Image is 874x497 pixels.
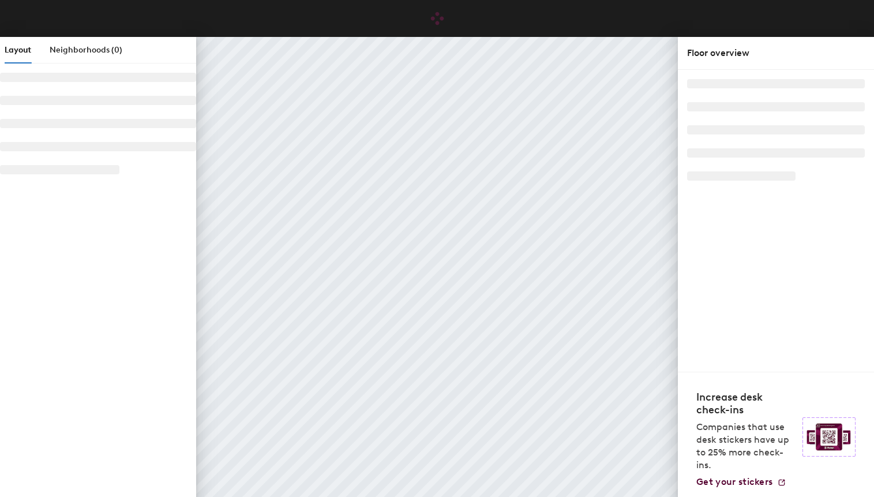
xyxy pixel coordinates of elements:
[696,391,796,416] h4: Increase desk check-ins
[696,421,796,472] p: Companies that use desk stickers have up to 25% more check-ins.
[802,417,856,457] img: Sticker logo
[696,476,786,488] a: Get your stickers
[5,45,31,55] span: Layout
[687,46,865,60] div: Floor overview
[50,45,122,55] span: Neighborhoods (0)
[696,476,772,487] span: Get your stickers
